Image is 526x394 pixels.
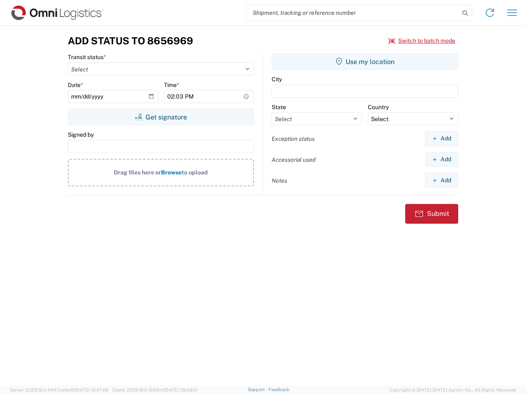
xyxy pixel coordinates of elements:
[114,169,161,176] span: Drag files here or
[182,169,208,176] span: to upload
[268,387,289,392] a: Feedback
[368,103,389,111] label: Country
[272,103,286,111] label: State
[390,386,516,394] span: Copyright © [DATE]-[DATE] Agistix Inc., All Rights Reserved
[68,81,83,89] label: Date
[10,387,108,392] span: Server: 2025.19.0-d447cefac8f
[68,35,193,47] h3: Add Status to 8656969
[247,5,459,21] input: Shipment, tracking or reference number
[425,152,458,167] button: Add
[272,177,287,184] label: Notes
[68,131,94,138] label: Signed by
[272,53,458,70] button: Use my location
[161,169,182,176] span: Browse
[248,387,268,392] a: Support
[164,387,198,392] span: [DATE] 09:39:01
[425,131,458,146] button: Add
[272,156,316,163] label: Accessorial used
[164,81,179,89] label: Time
[75,387,108,392] span: [DATE] 10:47:06
[405,204,458,224] button: Submit
[272,76,282,83] label: City
[425,173,458,188] button: Add
[388,34,455,48] button: Switch to batch mode
[68,53,106,61] label: Transit status
[68,109,254,125] button: Get signature
[112,387,198,392] span: Client: 2025.19.0-129fbcf
[272,135,315,142] label: Exception status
